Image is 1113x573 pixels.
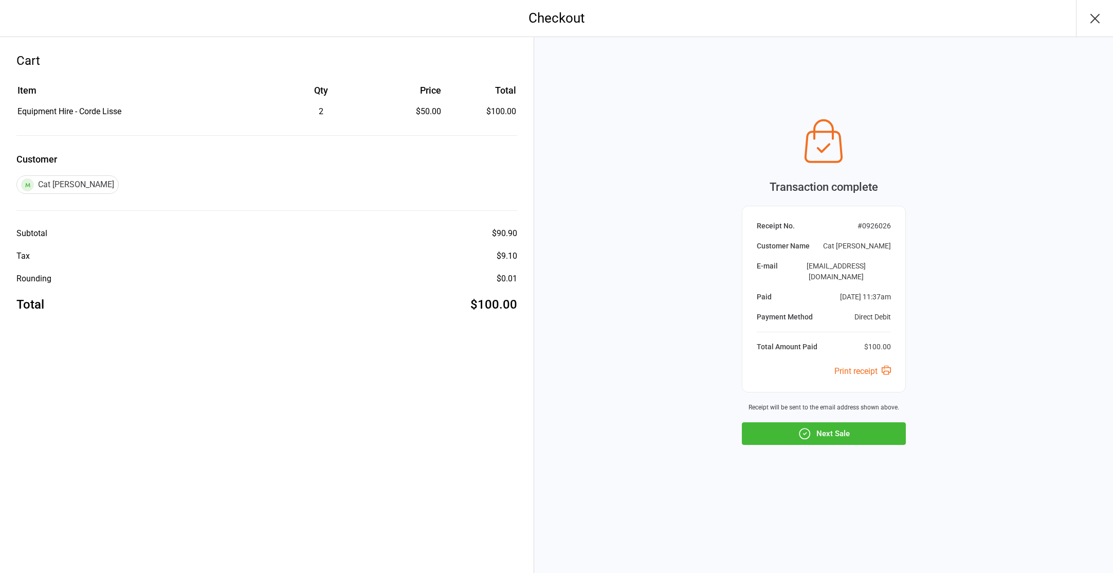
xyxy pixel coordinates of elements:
div: $0.01 [497,273,517,285]
button: Next Sale [742,422,906,445]
div: Subtotal [16,227,47,240]
div: Payment Method [757,312,813,323]
span: Equipment Hire - Corde Lisse [17,106,121,116]
div: Direct Debit [854,312,891,323]
div: Transaction complete [742,178,906,195]
div: # 0926026 [857,221,891,231]
a: Print receipt [834,366,891,376]
div: Paid [757,292,772,302]
th: Qty [266,83,376,104]
div: Price [377,83,441,97]
div: Cat [PERSON_NAME] [16,175,119,194]
td: $100.00 [445,105,516,118]
div: $50.00 [377,105,441,118]
div: Rounding [16,273,51,285]
div: Customer Name [757,241,810,252]
th: Total [445,83,516,104]
div: Receipt No. [757,221,795,231]
div: E-mail [757,261,778,282]
div: $100.00 [470,295,517,314]
div: Tax [16,250,30,262]
div: $90.90 [492,227,517,240]
div: Total Amount Paid [757,342,817,352]
div: Receipt will be sent to the email address shown above. [742,403,906,412]
div: Total [16,295,44,314]
label: Customer [16,152,517,166]
div: [DATE] 11:37am [840,292,891,302]
div: Cat [PERSON_NAME] [823,241,891,252]
div: Cart [16,51,517,70]
div: [EMAIL_ADDRESS][DOMAIN_NAME] [782,261,891,282]
div: $100.00 [864,342,891,352]
div: $9.10 [497,250,517,262]
div: 2 [266,105,376,118]
th: Item [17,83,265,104]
